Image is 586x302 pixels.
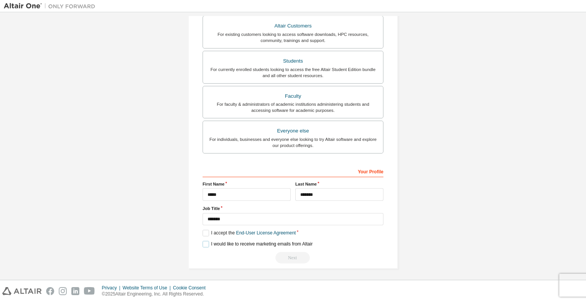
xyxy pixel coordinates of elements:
[203,230,296,236] label: I accept the
[208,56,378,66] div: Students
[2,287,42,295] img: altair_logo.svg
[208,21,378,31] div: Altair Customers
[208,136,378,149] div: For individuals, businesses and everyone else looking to try Altair software and explore our prod...
[208,31,378,44] div: For existing customers looking to access software downloads, HPC resources, community, trainings ...
[102,291,210,297] p: © 2025 Altair Engineering, Inc. All Rights Reserved.
[173,285,210,291] div: Cookie Consent
[122,285,173,291] div: Website Terms of Use
[59,287,67,295] img: instagram.svg
[4,2,99,10] img: Altair One
[203,252,383,263] div: Select your account type to continue
[208,66,378,79] div: For currently enrolled students looking to access the free Altair Student Edition bundle and all ...
[46,287,54,295] img: facebook.svg
[102,285,122,291] div: Privacy
[71,287,79,295] img: linkedin.svg
[203,181,291,187] label: First Name
[203,241,312,247] label: I would like to receive marketing emails from Altair
[203,205,383,212] label: Job Title
[208,91,378,102] div: Faculty
[203,165,383,177] div: Your Profile
[208,126,378,136] div: Everyone else
[208,101,378,113] div: For faculty & administrators of academic institutions administering students and accessing softwa...
[236,230,296,236] a: End-User License Agreement
[84,287,95,295] img: youtube.svg
[295,181,383,187] label: Last Name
